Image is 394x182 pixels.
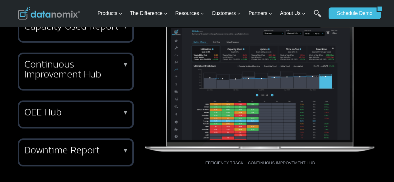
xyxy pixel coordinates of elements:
figcaption: EFFICIENCY TRACK – CONTINUOUS IMPROVEMENT HUB [144,153,377,166]
p: ▼ [122,110,129,114]
a: Schedule Demo [329,7,377,19]
nav: Primary Navigation [95,3,325,24]
h2: Capacity Used Report [24,21,125,31]
a: Terms [70,139,79,143]
span: Products [97,9,122,17]
h2: OEE Hub [24,107,125,117]
span: Partners [249,9,272,17]
span: About Us [280,9,306,17]
span: Customers [212,9,241,17]
span: Phone number [140,26,168,31]
span: State/Region [140,77,164,82]
a: Search [314,10,321,24]
a: Privacy Policy [85,139,105,143]
p: ▼ [122,62,129,67]
span: Resources [175,9,204,17]
h2: Continuous Improvement Hub [24,59,125,79]
h2: Downtime Report [24,145,125,155]
p: ▼ [122,148,129,152]
p: ▼ [122,24,129,29]
span: Last Name [140,0,160,6]
iframe: Chat Widget [363,152,394,182]
span: The Difference [130,9,168,17]
img: Datanomix [18,7,80,20]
